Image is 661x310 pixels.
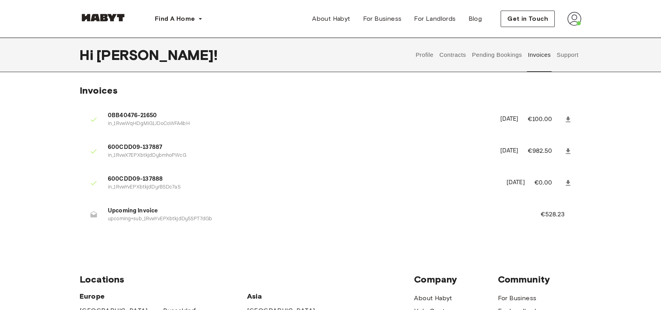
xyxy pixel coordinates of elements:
[108,152,491,160] p: in_1RvwX7EPXbtkjdDybmhoPWcG
[500,115,519,124] p: [DATE]
[80,14,127,22] img: Habyt
[80,85,118,96] span: Invoices
[108,120,491,128] p: in_1RvwWqHDgMiG1JDoCoWFA4bH
[414,274,498,285] span: Company
[528,147,563,156] p: €982.50
[408,11,462,27] a: For Landlords
[96,47,218,63] span: [PERSON_NAME] !
[415,38,435,72] button: Profile
[80,292,247,301] span: Europe
[469,14,482,24] span: Blog
[534,178,563,188] p: €0.00
[108,184,497,191] p: in_1RvwYvEPXbtkjdDyrBSDc7aS
[541,210,575,219] p: €528.23
[507,178,525,187] p: [DATE]
[556,38,579,72] button: Support
[567,12,581,26] img: avatar
[500,147,519,156] p: [DATE]
[414,294,452,303] a: About Habyt
[108,111,491,120] span: 0BB40476-21650
[108,175,497,184] span: 600CDD09-137888
[357,11,408,27] a: For Business
[462,11,488,27] a: Blog
[108,143,491,152] span: 600CDD09-137887
[108,207,522,216] span: Upcoming Invoice
[501,11,555,27] button: Get in Touch
[312,14,350,24] span: About Habyt
[306,11,356,27] a: About Habyt
[247,292,330,301] span: Asia
[80,47,96,63] span: Hi
[498,294,537,303] a: For Business
[507,14,548,24] span: Get in Touch
[149,11,209,27] button: Find A Home
[438,38,467,72] button: Contracts
[414,14,456,24] span: For Landlords
[528,115,563,124] p: €100.00
[80,274,414,285] span: Locations
[471,38,523,72] button: Pending Bookings
[155,14,195,24] span: Find A Home
[108,216,522,223] p: upcoming+sub_1RvwYvEPXbtkjdDy5SPT7dGb
[363,14,402,24] span: For Business
[498,274,581,285] span: Community
[413,38,581,72] div: user profile tabs
[527,38,552,72] button: Invoices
